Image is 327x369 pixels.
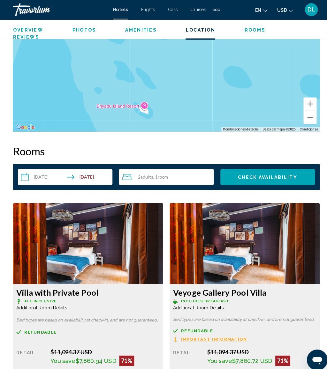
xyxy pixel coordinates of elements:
[150,172,165,177] span: , 1
[170,331,243,336] button: Important Information
[182,27,211,32] span: Location
[251,8,257,13] span: en
[111,7,126,12] a: Hotels
[16,324,157,329] a: Refundable
[298,96,311,109] button: Acercar
[155,171,165,177] span: Room
[24,324,56,328] span: Refundable
[24,294,56,298] span: All Inclusive
[49,343,157,350] div: $11,094.37 USD
[71,27,95,33] button: Photos
[240,27,261,32] span: Rooms
[234,172,292,177] span: Check Availability
[16,343,45,360] div: Retail
[217,166,309,182] button: Check Availability
[13,27,42,32] span: Overview
[301,343,322,364] iframe: Botón para iniciar la ventana de mensajería
[18,166,110,182] button: Check-in date: Sep 23, 2025 Check-out date: Sep 30, 2025
[16,300,66,305] span: Additional Room Details
[14,121,35,129] a: Abrir esta área en Google Maps (se abre en una ventana nueva)
[74,351,114,358] span: $7,860.94 USD
[135,172,150,177] span: 2
[203,351,228,358] span: You save
[13,3,104,16] a: Travorium
[258,125,291,129] span: Datos del mapa ©2025
[178,331,243,336] span: Important Information
[203,343,311,350] div: $11,094.37 USD
[219,125,254,129] button: Combinaciones de teclas
[13,34,38,39] span: Reviews
[272,5,288,15] button: Change currency
[251,5,263,15] button: Change language
[298,3,314,16] button: User Menu
[13,34,38,40] button: Reviews
[13,142,314,155] h2: Rooms
[117,350,132,360] div: 71%
[16,283,157,292] h3: Villa with Private Pool
[123,27,154,33] button: Amenities
[123,27,154,32] span: Amenities
[16,313,157,317] p: Bed types are based on availability at check-in, and are not guaranteed.
[302,6,310,13] span: DL
[117,166,210,182] button: Travelers: 2 adults, 0 children
[228,351,267,358] span: $7,860.72 USD
[71,27,95,32] span: Photos
[178,323,209,327] span: Refundable
[165,7,174,12] a: Cars
[170,300,220,305] span: Additional Room Details
[18,166,309,182] div: Search widget
[13,200,160,279] img: d9a09219-51ac-40e8-aec4-74e449863ab4.jpeg
[294,125,312,129] a: Condiciones
[298,109,311,122] button: Alejar
[170,343,199,360] div: Retail
[139,7,152,12] a: Flights
[187,7,202,12] a: Cruises
[138,171,150,177] span: Adults
[270,350,285,360] div: 71%
[182,27,211,33] button: Location
[209,4,216,15] button: Extra navigation items
[240,27,261,33] button: Rooms
[178,294,225,298] span: Includes Breakfast
[14,121,35,129] img: Google
[167,200,314,279] img: d9a09219-51ac-40e8-aec4-74e449863ab4.jpeg
[13,27,42,33] button: Overview
[170,312,311,316] p: Bed types are based on availability at check-in, and are not guaranteed.
[272,8,282,13] span: USD
[49,351,74,358] span: You save
[170,323,311,328] a: Refundable
[170,283,311,292] h3: Veyoge Gallery Pool Villa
